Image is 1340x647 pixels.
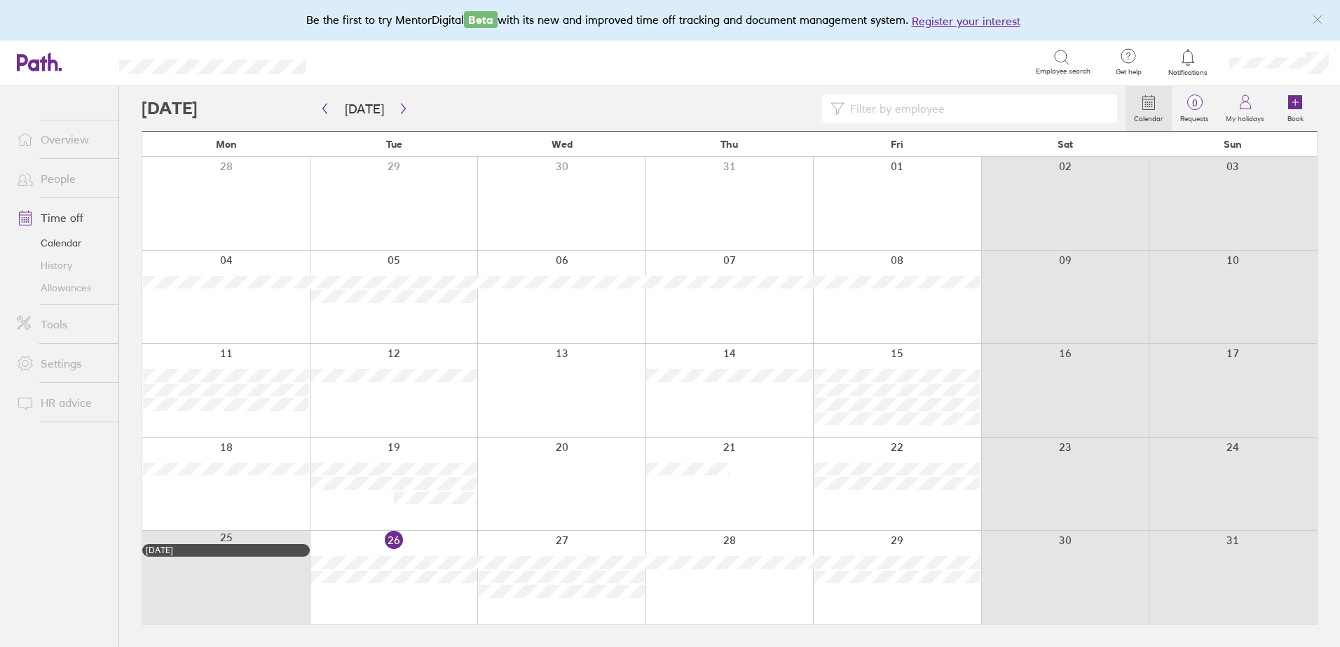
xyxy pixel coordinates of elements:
[845,95,1109,122] input: Filter by employee
[464,11,498,28] span: Beta
[6,204,118,232] a: Time off
[912,13,1020,29] button: Register your interest
[1106,68,1151,76] span: Get help
[6,125,118,153] a: Overview
[216,139,237,150] span: Mon
[6,349,118,377] a: Settings
[386,139,402,150] span: Tue
[891,139,903,150] span: Fri
[1165,48,1211,77] a: Notifications
[1126,111,1172,123] label: Calendar
[552,139,573,150] span: Wed
[1036,67,1091,76] span: Employee search
[1165,69,1211,77] span: Notifications
[6,277,118,299] a: Allowances
[1279,111,1312,123] label: Book
[720,139,738,150] span: Thu
[6,310,118,338] a: Tools
[146,545,306,555] div: [DATE]
[6,389,118,417] a: HR advice
[1172,86,1217,131] a: 0Requests
[344,55,380,68] div: Search
[306,11,1034,29] div: Be the first to try MentorDigital with its new and improved time off tracking and document manage...
[6,232,118,254] a: Calendar
[334,97,395,120] button: [DATE]
[1172,111,1217,123] label: Requests
[1273,86,1318,131] a: Book
[1217,86,1273,131] a: My holidays
[6,165,118,193] a: People
[1126,86,1172,131] a: Calendar
[1224,139,1242,150] span: Sun
[1058,139,1073,150] span: Sat
[1217,111,1273,123] label: My holidays
[6,254,118,277] a: History
[1172,97,1217,109] span: 0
